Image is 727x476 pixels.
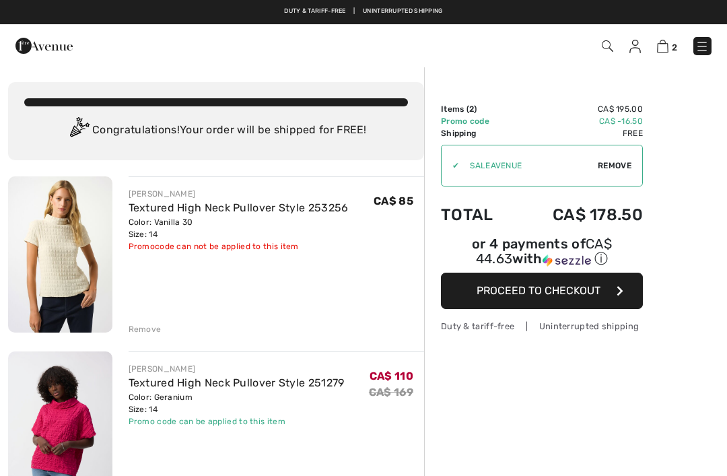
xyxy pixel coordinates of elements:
[657,38,677,54] a: 2
[8,176,112,333] img: Textured High Neck Pullover Style 253256
[129,376,345,389] a: Textured High Neck Pullover Style 251279
[515,192,643,238] td: CA$ 178.50
[129,188,349,200] div: [PERSON_NAME]
[370,370,413,382] span: CA$ 110
[477,284,600,297] span: Proceed to Checkout
[441,127,515,139] td: Shipping
[602,40,613,52] img: Search
[15,38,73,51] a: 1ère Avenue
[441,238,643,268] div: or 4 payments of with
[129,391,345,415] div: Color: Geranium Size: 14
[441,238,643,273] div: or 4 payments ofCA$ 44.63withSezzle Click to learn more about Sezzle
[15,32,73,59] img: 1ère Avenue
[441,192,515,238] td: Total
[469,104,474,114] span: 2
[374,195,413,207] span: CA$ 85
[515,115,643,127] td: CA$ -16.50
[515,103,643,115] td: CA$ 195.00
[129,216,349,240] div: Color: Vanilla 30 Size: 14
[129,415,345,428] div: Promo code can be applied to this item
[672,42,677,53] span: 2
[515,127,643,139] td: Free
[459,145,598,186] input: Promo code
[441,115,515,127] td: Promo code
[695,40,709,53] img: Menu
[369,386,413,399] s: CA$ 169
[441,103,515,115] td: Items ( )
[657,40,668,53] img: Shopping Bag
[441,273,643,309] button: Proceed to Checkout
[129,323,162,335] div: Remove
[598,160,631,172] span: Remove
[441,320,643,333] div: Duty & tariff-free | Uninterrupted shipping
[65,117,92,144] img: Congratulation2.svg
[442,160,459,172] div: ✔
[476,236,612,267] span: CA$ 44.63
[129,240,349,252] div: Promocode can not be applied to this item
[24,117,408,144] div: Congratulations! Your order will be shipped for FREE!
[543,254,591,267] img: Sezzle
[129,201,349,214] a: Textured High Neck Pullover Style 253256
[629,40,641,53] img: My Info
[129,363,345,375] div: [PERSON_NAME]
